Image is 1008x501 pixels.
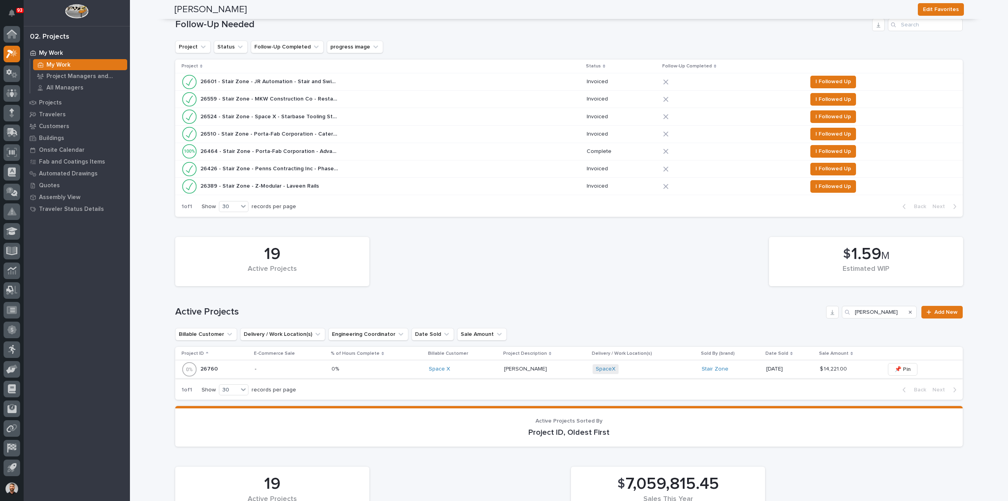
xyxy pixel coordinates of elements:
[189,474,356,494] div: 19
[881,251,889,261] span: M
[851,246,881,263] span: 1.59
[175,108,963,125] tr: 26524 - Stair Zone - Space X - Starbase Tooling Stair26524 - Stair Zone - Space X - Starbase Tool...
[4,481,20,497] button: users-avatar
[896,203,929,210] button: Back
[701,349,735,358] p: Sold By (brand)
[896,386,929,393] button: Back
[39,147,85,154] p: Onsite Calendar
[504,364,548,372] p: [PERSON_NAME]
[200,77,340,85] p: 26601 - Stair Zone - JR Automation - Stair and Swing Gate
[587,114,657,120] p: Invoiced
[39,123,69,130] p: Customers
[175,306,823,318] h1: Active Projects
[189,244,356,264] div: 19
[175,125,963,143] tr: 26510 - Stair Zone - Porta-Fab Corporation - Caterpillar Mapleton Foundry26510 - Stair Zone - Por...
[175,91,963,108] tr: 26559 - Stair Zone - MKW Construction Co - Restaurant Stairs26559 - Stair Zone - MKW Construction...
[895,365,911,374] span: 📌 Pin
[46,73,124,80] p: Project Managers and Engineers
[592,349,652,358] p: Delivery / Work Location(s)
[39,206,104,213] p: Traveler Status Details
[617,477,625,492] span: $
[46,84,83,91] p: All Managers
[815,129,851,139] span: I Followed Up
[252,203,296,210] p: records per page
[596,366,615,372] a: SpaceX
[39,194,80,201] p: Assembly View
[810,110,856,123] button: I Followed Up
[4,5,20,21] button: Notifications
[932,386,950,393] span: Next
[810,145,856,158] button: I Followed Up
[30,71,130,82] a: Project Managers and Engineers
[39,50,63,57] p: My Work
[189,265,356,281] div: Active Projects
[923,5,959,14] span: Edit Favorites
[24,203,130,215] a: Traveler Status Details
[39,135,64,142] p: Buildings
[918,3,964,16] button: Edit Favorites
[327,41,383,53] button: progress image
[766,366,813,372] p: [DATE]
[30,33,69,41] div: 02. Projects
[587,183,657,190] p: Invoiced
[65,4,88,19] img: Workspace Logo
[503,349,547,358] p: Project Description
[819,349,849,358] p: Sale Amount
[200,164,340,172] p: 26426 - Stair Zone - Penns Contracting Inc - Phase 2
[815,77,851,86] span: I Followed Up
[200,147,340,155] p: 26464 - Stair Zone - Porta-Fab Corporation - Advanced Polymer Coatings
[24,191,130,203] a: Assembly View
[921,306,963,318] a: Add New
[175,380,198,400] p: 1 of 1
[24,120,130,132] a: Customers
[810,128,856,140] button: I Followed Up
[586,62,601,71] p: Status
[328,328,408,341] button: Engineering Coordinator
[331,349,380,358] p: % of Hours Complete
[202,387,216,393] p: Show
[810,93,856,106] button: I Followed Up
[810,163,856,175] button: I Followed Up
[175,143,963,160] tr: 26464 - Stair Zone - Porta-Fab Corporation - Advanced Polymer Coatings26464 - Stair Zone - Porta-...
[200,364,219,372] p: 26760
[24,179,130,191] a: Quotes
[39,99,62,106] p: Projects
[10,9,20,22] div: Notifications93
[30,82,130,93] a: All Managers
[24,156,130,168] a: Fab and Coatings Items
[175,197,198,216] p: 1 of 1
[842,306,917,318] div: Search
[929,386,963,393] button: Next
[932,203,950,210] span: Next
[843,247,850,262] span: $
[175,328,237,341] button: Billable Customer
[815,112,851,121] span: I Followed Up
[175,19,869,30] h1: Follow-Up Needed
[24,47,130,59] a: My Work
[252,387,296,393] p: records per page
[219,203,238,211] div: 30
[39,182,60,189] p: Quotes
[888,363,917,376] button: 📌 Pin
[24,108,130,120] a: Travelers
[185,428,953,437] p: Project ID, Oldest First
[909,386,926,393] span: Back
[782,265,950,281] div: Estimated WIP
[182,349,204,358] p: Project ID
[175,41,211,53] button: Project
[24,168,130,179] a: Automated Drawings
[457,328,507,341] button: Sale Amount
[934,309,958,315] span: Add New
[200,94,340,102] p: 26559 - Stair Zone - MKW Construction Co - Restaurant Stairs
[765,349,788,358] p: Date Sold
[815,182,851,191] span: I Followed Up
[810,76,856,88] button: I Followed Up
[815,95,851,104] span: I Followed Up
[24,144,130,156] a: Onsite Calendar
[888,19,963,31] input: Search
[587,148,657,155] p: Complete
[815,147,851,156] span: I Followed Up
[200,129,340,138] p: 26510 - Stair Zone - Porta-Fab Corporation - Caterpillar Mapleton Foundry
[39,170,98,177] p: Automated Drawings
